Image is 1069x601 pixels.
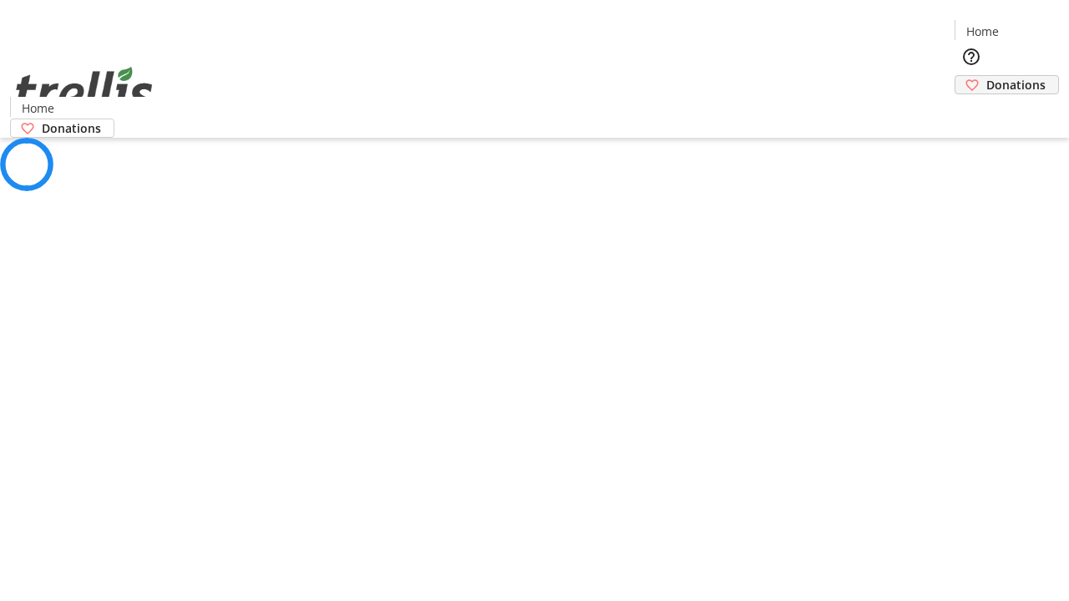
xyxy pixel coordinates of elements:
[10,119,114,138] a: Donations
[955,94,988,128] button: Cart
[986,76,1046,93] span: Donations
[955,23,1009,40] a: Home
[42,119,101,137] span: Donations
[11,99,64,117] a: Home
[955,75,1059,94] a: Donations
[955,40,988,73] button: Help
[10,48,159,132] img: Orient E2E Organization LBPsVWhAVV's Logo
[966,23,999,40] span: Home
[22,99,54,117] span: Home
